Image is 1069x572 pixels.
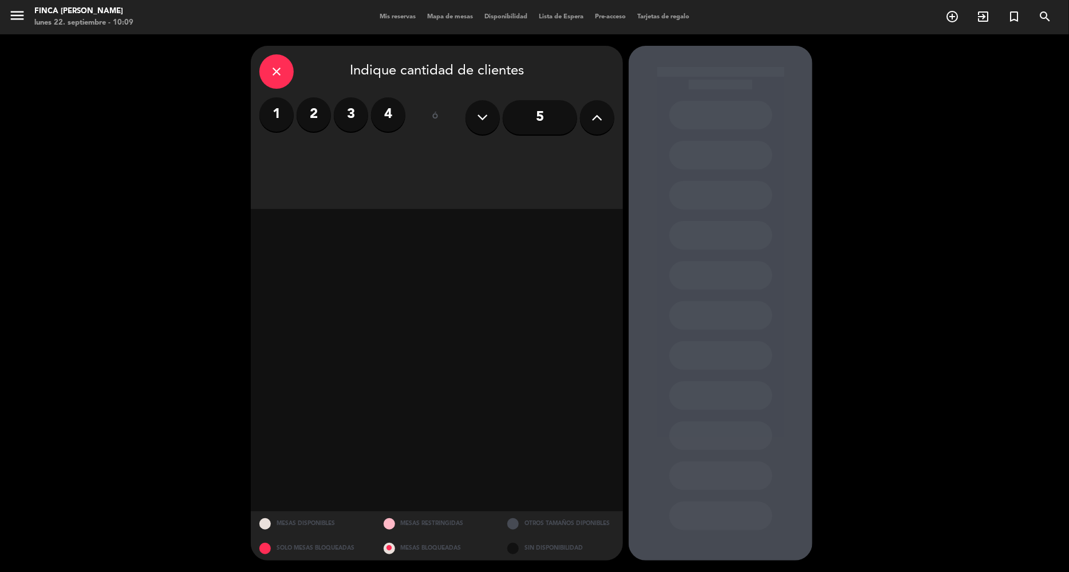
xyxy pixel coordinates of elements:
div: MESAS RESTRINGIDAS [375,511,499,536]
div: Finca [PERSON_NAME] [34,6,133,17]
div: SOLO MESAS BLOQUEADAS [251,536,375,561]
span: Mis reservas [374,14,421,20]
div: lunes 22. septiembre - 10:09 [34,17,133,29]
i: turned_in_not [1007,10,1021,23]
div: OTROS TAMAÑOS DIPONIBLES [499,511,623,536]
div: ó [417,97,454,137]
i: menu [9,7,26,24]
div: Indique cantidad de clientes [259,54,614,89]
i: exit_to_app [976,10,990,23]
button: menu [9,7,26,28]
span: Tarjetas de regalo [632,14,695,20]
span: Mapa de mesas [421,14,479,20]
span: Lista de Espera [533,14,589,20]
div: SIN DISPONIBILIDAD [499,536,623,561]
label: 2 [297,97,331,132]
span: Disponibilidad [479,14,533,20]
i: add_circle_outline [945,10,959,23]
i: close [270,65,283,78]
span: Pre-acceso [589,14,632,20]
label: 3 [334,97,368,132]
i: search [1038,10,1052,23]
div: MESAS DISPONIBLES [251,511,375,536]
label: 4 [371,97,405,132]
label: 1 [259,97,294,132]
div: MESAS BLOQUEADAS [375,536,499,561]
